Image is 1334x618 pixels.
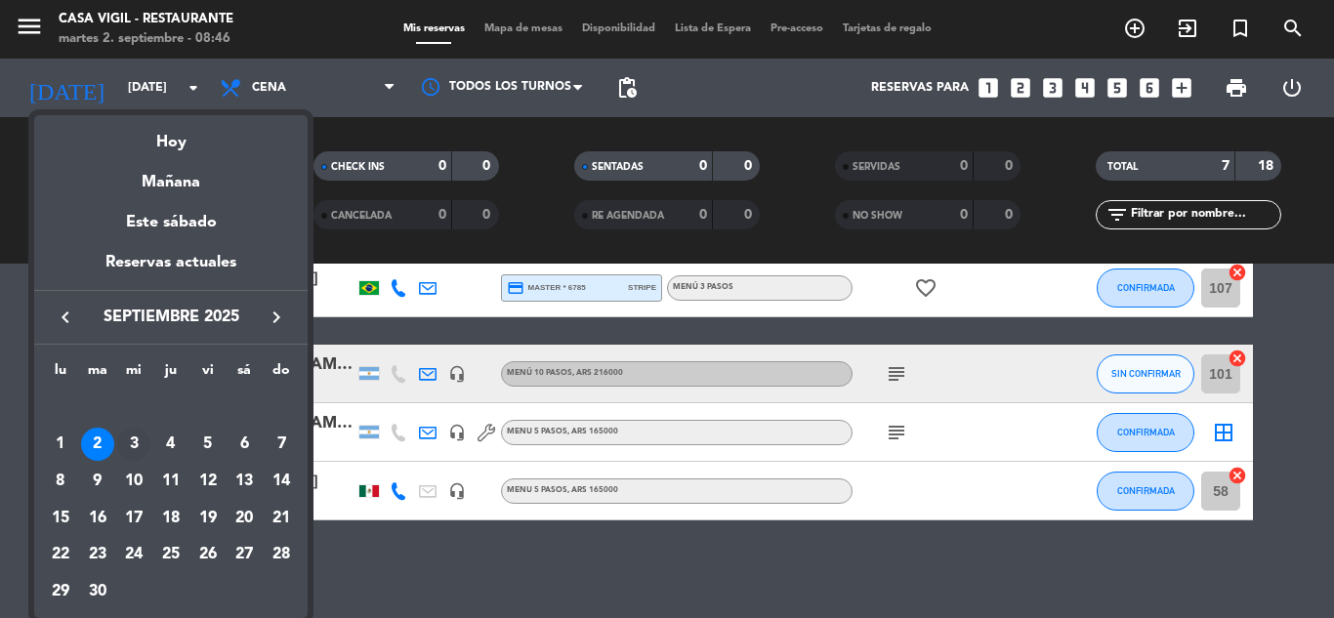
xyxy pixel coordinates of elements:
[117,465,150,498] div: 10
[79,463,116,500] td: 9 de septiembre de 2025
[34,155,308,195] div: Mañana
[189,359,227,390] th: viernes
[227,463,264,500] td: 13 de septiembre de 2025
[34,195,308,250] div: Este sábado
[115,427,152,464] td: 3 de septiembre de 2025
[44,539,77,572] div: 22
[152,500,189,537] td: 18 de septiembre de 2025
[265,465,298,498] div: 14
[83,305,259,330] span: septiembre 2025
[227,500,264,537] td: 20 de septiembre de 2025
[115,463,152,500] td: 10 de septiembre de 2025
[189,537,227,574] td: 26 de septiembre de 2025
[263,500,300,537] td: 21 de septiembre de 2025
[79,427,116,464] td: 2 de septiembre de 2025
[79,500,116,537] td: 16 de septiembre de 2025
[154,502,188,535] div: 18
[227,427,264,464] td: 6 de septiembre de 2025
[154,428,188,461] div: 4
[44,465,77,498] div: 8
[263,359,300,390] th: domingo
[79,359,116,390] th: martes
[117,428,150,461] div: 3
[42,427,79,464] td: 1 de septiembre de 2025
[228,502,261,535] div: 20
[54,306,77,329] i: keyboard_arrow_left
[189,427,227,464] td: 5 de septiembre de 2025
[227,537,264,574] td: 27 de septiembre de 2025
[228,465,261,498] div: 13
[79,573,116,610] td: 30 de septiembre de 2025
[154,539,188,572] div: 25
[34,250,308,290] div: Reservas actuales
[44,502,77,535] div: 15
[152,359,189,390] th: jueves
[115,359,152,390] th: miércoles
[44,575,77,608] div: 29
[81,539,114,572] div: 23
[81,575,114,608] div: 30
[42,500,79,537] td: 15 de septiembre de 2025
[152,537,189,574] td: 25 de septiembre de 2025
[42,537,79,574] td: 22 de septiembre de 2025
[81,465,114,498] div: 9
[42,390,300,427] td: SEP.
[42,463,79,500] td: 8 de septiembre de 2025
[42,359,79,390] th: lunes
[115,537,152,574] td: 24 de septiembre de 2025
[81,502,114,535] div: 16
[152,463,189,500] td: 11 de septiembre de 2025
[42,573,79,610] td: 29 de septiembre de 2025
[259,305,294,330] button: keyboard_arrow_right
[34,115,308,155] div: Hoy
[115,500,152,537] td: 17 de septiembre de 2025
[227,359,264,390] th: sábado
[48,305,83,330] button: keyboard_arrow_left
[117,539,150,572] div: 24
[44,428,77,461] div: 1
[152,427,189,464] td: 4 de septiembre de 2025
[189,500,227,537] td: 19 de septiembre de 2025
[79,537,116,574] td: 23 de septiembre de 2025
[265,502,298,535] div: 21
[189,463,227,500] td: 12 de septiembre de 2025
[265,428,298,461] div: 7
[191,502,225,535] div: 19
[191,465,225,498] div: 12
[228,428,261,461] div: 6
[263,463,300,500] td: 14 de septiembre de 2025
[191,539,225,572] div: 26
[191,428,225,461] div: 5
[228,539,261,572] div: 27
[117,502,150,535] div: 17
[81,428,114,461] div: 2
[263,537,300,574] td: 28 de septiembre de 2025
[263,427,300,464] td: 7 de septiembre de 2025
[265,539,298,572] div: 28
[154,465,188,498] div: 11
[265,306,288,329] i: keyboard_arrow_right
